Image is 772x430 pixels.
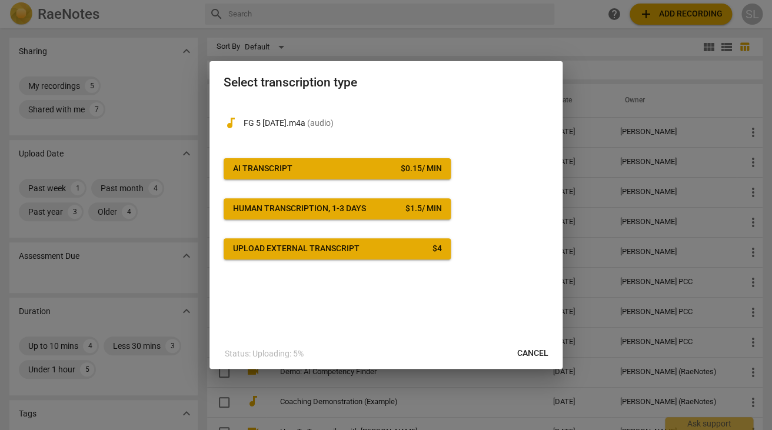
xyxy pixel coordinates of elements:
[233,203,366,215] div: Human transcription, 1-3 days
[233,163,292,175] div: AI Transcript
[224,116,238,130] span: audiotrack
[307,118,334,128] span: ( audio )
[432,243,441,255] div: $ 4
[405,203,441,215] div: $ 1.5 / min
[233,243,360,255] div: Upload external transcript
[224,75,548,90] h2: Select transcription type
[517,348,548,359] span: Cancel
[225,348,304,360] p: Status: Uploading: 5%
[400,163,441,175] div: $ 0.15 / min
[224,198,451,219] button: Human transcription, 1-3 days$1.5/ min
[224,238,451,259] button: Upload external transcript$4
[224,158,451,179] button: AI Transcript$0.15/ min
[244,117,548,129] p: FG 5 9-29-25.m4a(audio)
[508,343,558,364] button: Cancel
